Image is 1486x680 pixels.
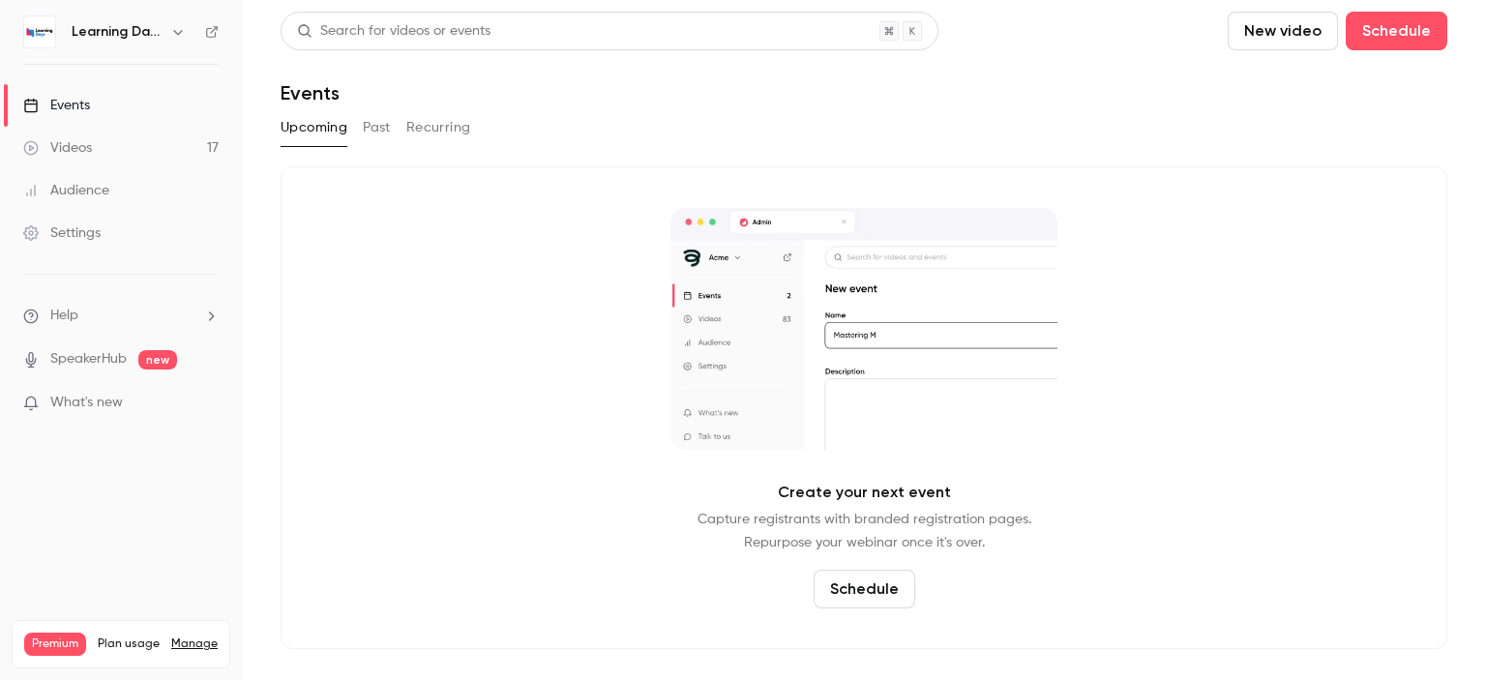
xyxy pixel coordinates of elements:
img: tab_keywords_by_traffic_grey.svg [220,112,235,128]
button: Past [363,112,391,143]
img: tab_domain_overview_orange.svg [78,112,94,128]
img: website_grey.svg [31,50,46,66]
h1: Events [281,81,340,104]
button: Schedule [1346,12,1447,50]
a: Manage [171,636,218,652]
img: logo_orange.svg [31,31,46,46]
button: Upcoming [281,112,347,143]
span: new [138,350,177,370]
img: Learning Days [24,16,55,47]
span: Help [50,306,78,326]
button: Schedule [814,570,915,608]
p: Capture registrants with branded registration pages. Repurpose your webinar once it's over. [698,508,1031,554]
div: Search for videos or events [297,21,490,42]
div: Mots-clés [241,114,296,127]
span: Plan usage [98,636,160,652]
a: SpeakerHub [50,349,127,370]
span: Premium [24,633,86,656]
p: Create your next event [778,481,951,504]
div: Videos [23,138,92,158]
div: Domaine: [DOMAIN_NAME] [50,50,219,66]
li: help-dropdown-opener [23,306,219,326]
div: v 4.0.25 [54,31,95,46]
div: Audience [23,181,109,200]
button: Recurring [406,112,471,143]
div: Domaine [100,114,149,127]
div: Events [23,96,90,115]
div: Settings [23,223,101,243]
button: New video [1228,12,1338,50]
span: What's new [50,393,123,413]
h6: Learning Days [72,22,163,42]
